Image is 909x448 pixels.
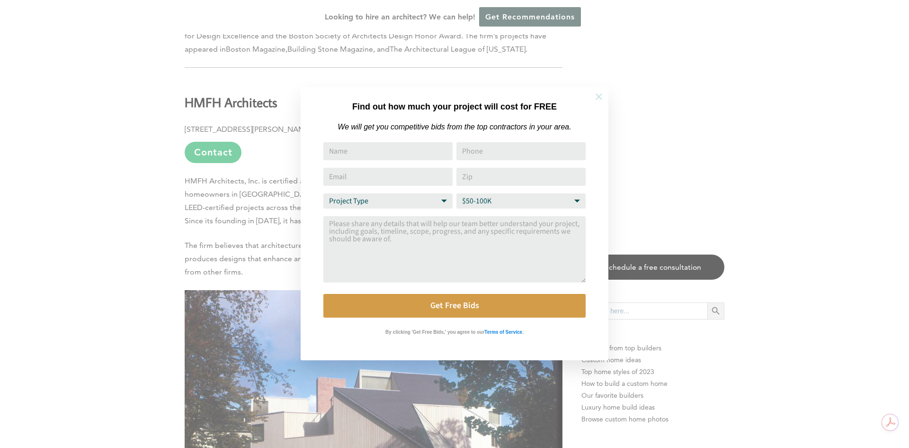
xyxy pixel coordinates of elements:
a: Terms of Service [484,327,522,335]
input: Email Address [323,168,453,186]
button: Get Free Bids [323,294,586,318]
textarea: Comment or Message [323,216,586,283]
button: Close [582,80,615,113]
strong: Terms of Service [484,329,522,335]
select: Project Type [323,193,453,209]
input: Phone [456,142,586,160]
input: Name [323,142,453,160]
select: Budget Range [456,193,586,209]
strong: . [522,329,524,335]
input: Zip [456,168,586,186]
em: We will get you competitive bids from the top contractors in your area. [338,123,571,131]
strong: Find out how much your project will cost for FREE [352,102,557,111]
strong: By clicking 'Get Free Bids,' you agree to our [385,329,484,335]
